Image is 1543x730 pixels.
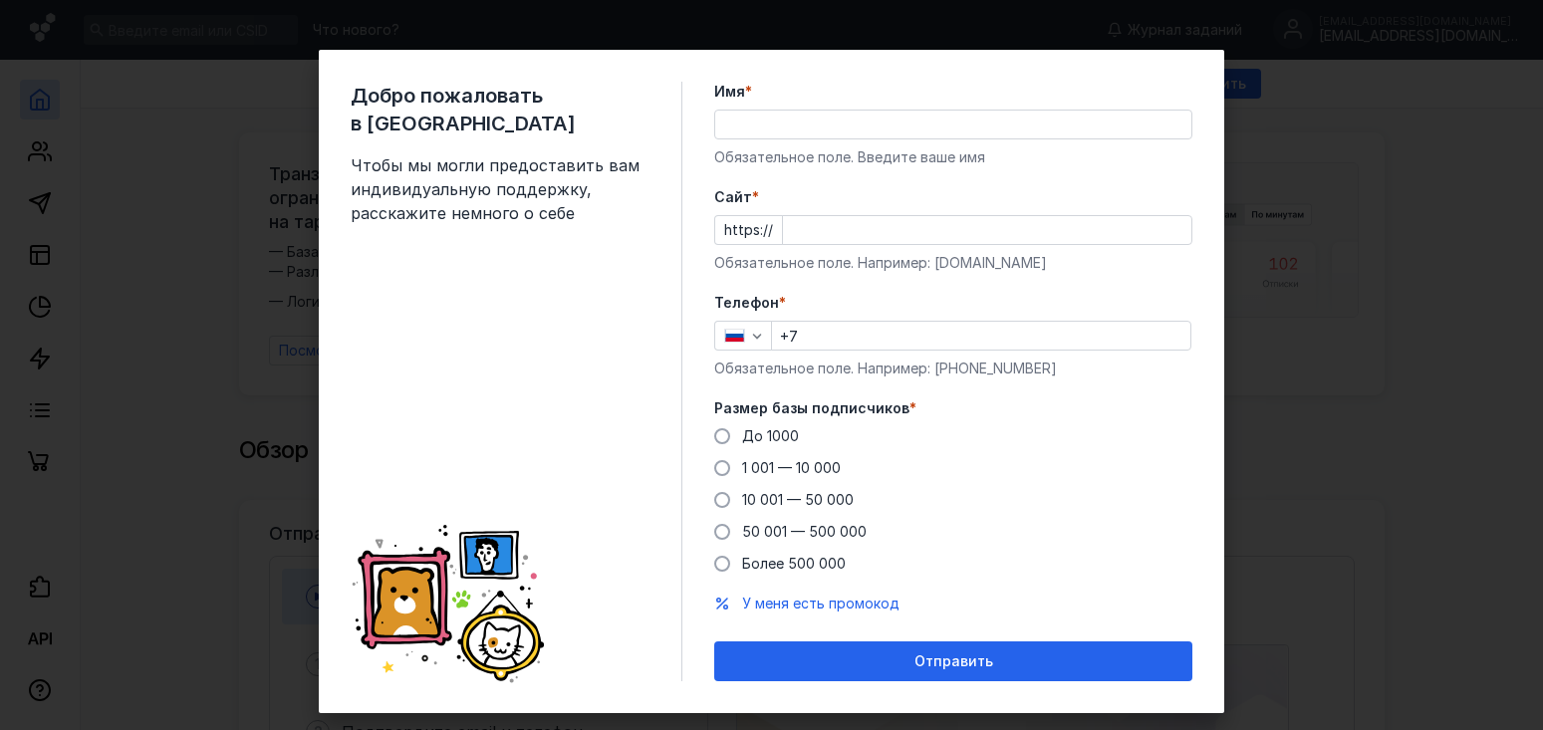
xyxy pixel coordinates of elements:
[351,153,649,225] span: Чтобы мы могли предоставить вам индивидуальную поддержку, расскажите немного о себе
[714,147,1192,167] div: Обязательное поле. Введите ваше имя
[914,653,993,670] span: Отправить
[714,293,779,313] span: Телефон
[742,523,867,540] span: 50 001 — 500 000
[742,459,841,476] span: 1 001 — 10 000
[714,187,752,207] span: Cайт
[742,594,900,613] button: У меня есть промокод
[742,595,900,611] span: У меня есть промокод
[742,555,846,572] span: Более 500 000
[351,82,649,137] span: Добро пожаловать в [GEOGRAPHIC_DATA]
[742,427,799,444] span: До 1000
[714,253,1192,273] div: Обязательное поле. Например: [DOMAIN_NAME]
[714,641,1192,681] button: Отправить
[742,491,854,508] span: 10 001 — 50 000
[714,359,1192,378] div: Обязательное поле. Например: [PHONE_NUMBER]
[714,82,745,102] span: Имя
[714,398,909,418] span: Размер базы подписчиков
